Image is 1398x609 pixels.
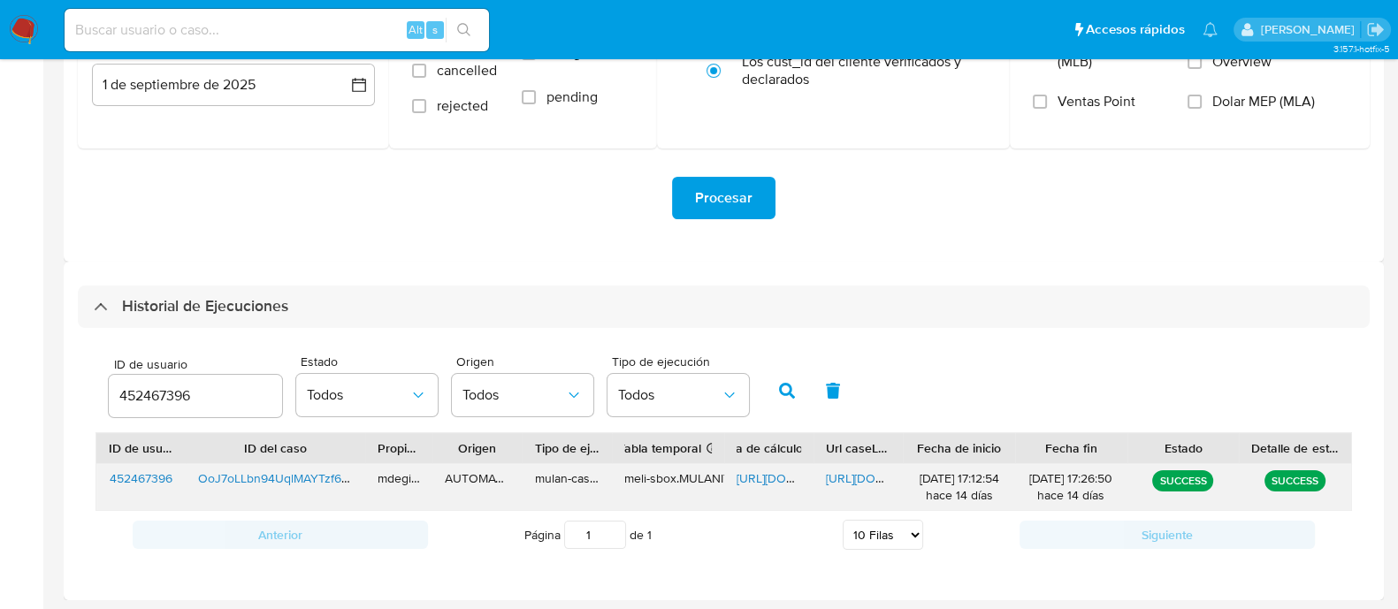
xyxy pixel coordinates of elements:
[1333,42,1389,56] span: 3.157.1-hotfix-5
[409,21,423,38] span: Alt
[65,19,489,42] input: Buscar usuario o caso...
[1203,22,1218,37] a: Notificaciones
[1260,21,1360,38] p: martin.degiuli@mercadolibre.com
[1086,20,1185,39] span: Accesos rápidos
[432,21,438,38] span: s
[446,18,482,42] button: search-icon
[1366,20,1385,39] a: Salir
